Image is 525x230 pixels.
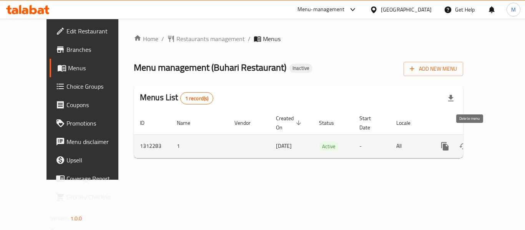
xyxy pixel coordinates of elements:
[167,34,245,43] a: Restaurants management
[66,174,128,183] span: Coverage Report
[359,114,381,132] span: Start Date
[353,134,390,158] td: -
[134,111,516,158] table: enhanced table
[430,111,516,135] th: Actions
[176,34,245,43] span: Restaurants management
[66,137,128,146] span: Menu disclaimer
[234,118,261,127] span: Vendor
[68,63,128,73] span: Menus
[289,65,312,71] span: Inactive
[248,34,251,43] li: /
[263,34,281,43] span: Menus
[66,82,128,91] span: Choice Groups
[66,26,128,36] span: Edit Restaurant
[180,92,214,104] div: Total records count
[161,34,164,43] li: /
[404,62,463,76] button: Add New Menu
[390,134,430,158] td: All
[319,118,344,127] span: Status
[50,151,134,169] a: Upsell
[171,134,228,158] td: 1
[410,64,457,74] span: Add New Menu
[50,40,134,59] a: Branches
[276,141,292,151] span: [DATE]
[50,96,134,114] a: Coupons
[511,5,516,14] span: M
[50,59,134,77] a: Menus
[50,114,134,132] a: Promotions
[297,5,345,14] div: Menu-management
[134,34,463,43] nav: breadcrumb
[66,119,128,128] span: Promotions
[276,114,304,132] span: Created On
[396,118,420,127] span: Locale
[50,132,134,151] a: Menu disclaimer
[381,5,432,14] div: [GEOGRAPHIC_DATA]
[442,89,460,108] div: Export file
[66,45,128,54] span: Branches
[436,137,454,156] button: more
[50,77,134,96] a: Choice Groups
[50,22,134,40] a: Edit Restaurant
[66,192,128,202] span: Grocery Checklist
[66,156,128,165] span: Upsell
[140,118,155,127] span: ID
[66,100,128,109] span: Coupons
[50,188,134,206] a: Grocery Checklist
[50,169,134,188] a: Coverage Report
[70,213,82,223] span: 1.0.0
[134,34,158,43] a: Home
[134,134,171,158] td: 1312283
[289,64,312,73] div: Inactive
[140,92,213,104] h2: Menus List
[177,118,200,127] span: Name
[319,142,339,151] span: Active
[181,95,213,102] span: 1 record(s)
[50,213,69,223] span: Version:
[134,59,286,76] span: Menu management ( Buhari Restaurant )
